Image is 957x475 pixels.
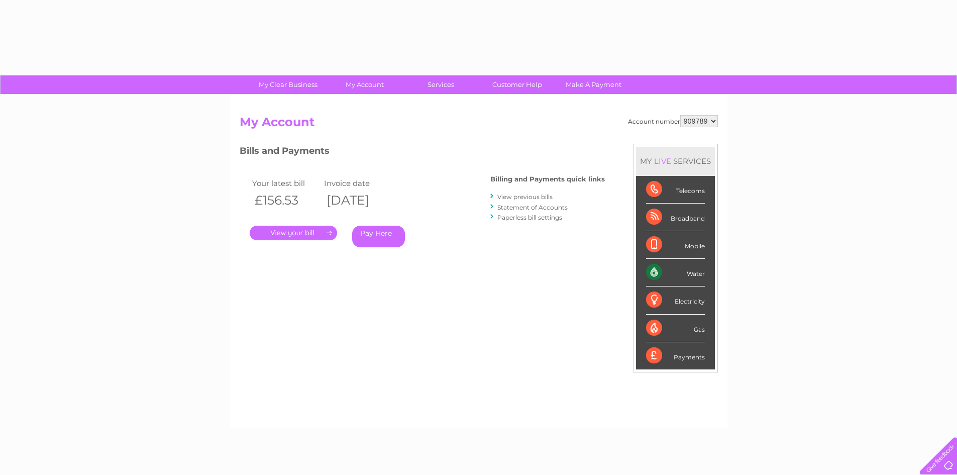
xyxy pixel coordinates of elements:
a: Services [399,75,482,94]
a: Paperless bill settings [497,214,562,221]
td: Your latest bill [250,176,322,190]
th: £156.53 [250,190,322,211]
td: Invoice date [322,176,394,190]
div: Telecoms [646,176,705,204]
div: Water [646,259,705,287]
h3: Bills and Payments [240,144,605,161]
a: . [250,226,337,240]
a: Customer Help [476,75,559,94]
div: Broadband [646,204,705,231]
a: View previous bills [497,193,553,201]
div: Electricity [646,287,705,314]
div: Account number [628,115,718,127]
h2: My Account [240,115,718,134]
div: MY SERVICES [636,147,715,175]
div: Gas [646,315,705,342]
h4: Billing and Payments quick links [490,175,605,183]
div: LIVE [652,156,673,166]
a: Pay Here [352,226,405,247]
div: Payments [646,342,705,369]
th: [DATE] [322,190,394,211]
a: Statement of Accounts [497,204,568,211]
div: Mobile [646,231,705,259]
a: Make A Payment [552,75,635,94]
a: My Clear Business [247,75,330,94]
a: My Account [323,75,406,94]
